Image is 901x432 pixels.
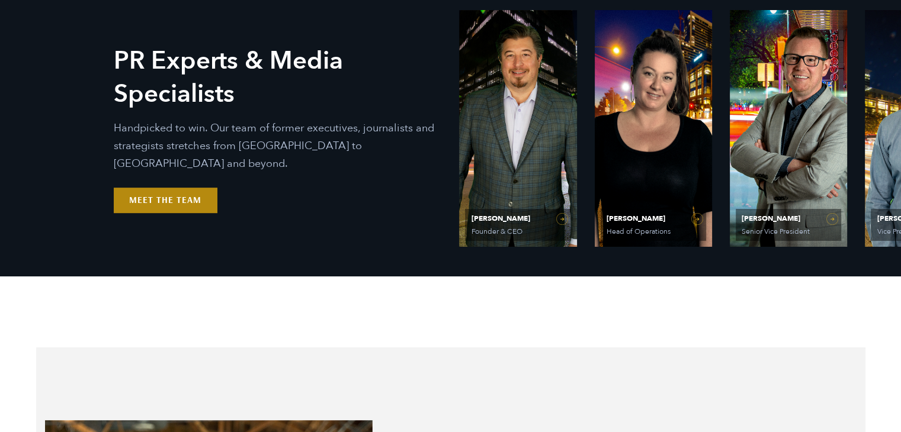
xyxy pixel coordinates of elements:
[607,228,698,235] span: Head of Operations
[471,228,562,235] span: Founder & CEO
[459,10,576,247] a: View Bio for Ethan Parker
[114,188,217,212] a: Meet the Team
[742,228,833,235] span: Senior Vice President
[730,10,847,247] a: View Bio for Matt Grant
[114,120,441,173] p: Handpicked to win. Our team of former executives, journalists and strategists stretches from [GEO...
[595,10,712,247] a: View Bio for Olivia Gardner
[471,215,565,222] span: [PERSON_NAME]
[607,215,700,222] span: [PERSON_NAME]
[742,215,835,222] span: [PERSON_NAME]
[114,44,441,111] h2: PR Experts & Media Specialists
